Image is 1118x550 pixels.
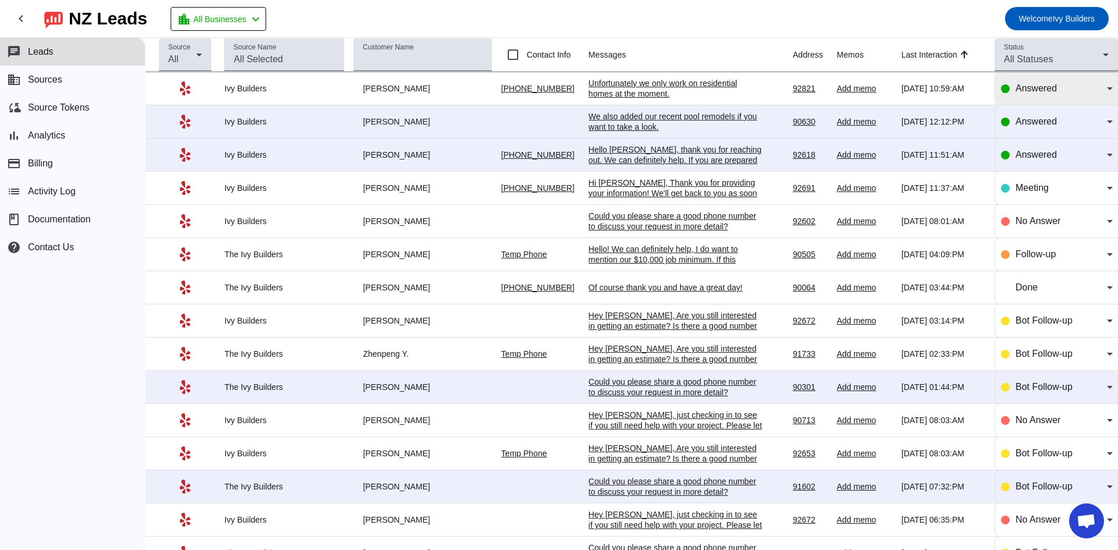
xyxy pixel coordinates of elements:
div: Ivy Builders [224,415,344,425]
span: Bot Follow-up [1016,349,1073,359]
button: All Businesses [171,7,266,31]
span: Follow-up [1016,249,1056,259]
mat-icon: chat [7,45,21,59]
div: Ivy Builders [224,116,344,127]
div: [DATE] 04:09:PM [901,249,985,260]
span: All Businesses [193,11,246,27]
a: Temp Phone [501,250,547,259]
div: [DATE] 12:12:PM [901,116,985,127]
mat-icon: business [7,73,21,87]
div: [PERSON_NAME] [353,448,491,459]
div: [DATE] 11:51:AM [901,150,985,160]
th: Messages [589,38,793,72]
span: Meeting [1016,183,1049,193]
div: [PERSON_NAME] [353,216,491,226]
span: Leads [28,47,54,57]
div: [PERSON_NAME] [353,116,491,127]
div: [PERSON_NAME] [353,415,491,425]
mat-icon: Yelp [178,181,192,195]
mat-icon: Yelp [178,446,192,460]
div: Could you please share a good phone number to discuss your request in more detail?​ [589,211,763,232]
div: 90713 [792,415,827,425]
a: [PHONE_NUMBER] [501,283,575,292]
div: 92691 [792,183,827,193]
span: Contact Us [28,242,74,253]
div: [DATE] 01:44:PM [901,382,985,392]
div: [DATE] 08:03:AM [901,448,985,459]
div: Add memo [837,183,892,193]
span: No Answer [1016,514,1060,524]
span: Analytics [28,130,65,141]
mat-icon: Yelp [178,115,192,129]
mat-icon: location_city [177,12,191,26]
span: Answered [1016,116,1057,126]
div: [DATE] 08:01:AM [901,216,985,226]
div: Add memo [837,216,892,226]
mat-icon: Yelp [178,347,192,361]
div: Add memo [837,415,892,425]
div: Ivy Builders [224,150,344,160]
div: Hello! We can definitely help, I do want to mention our $10,000 job minimum. If this sounds reaso... [589,244,763,296]
div: The Ivy Builders [224,282,344,293]
div: Hey [PERSON_NAME], Are you still interested in getting an estimate? Is there a good number to rea... [589,443,763,474]
div: 91602 [792,481,827,492]
div: Zhenpeng Y. [353,349,491,359]
a: Temp Phone [501,449,547,458]
div: The Ivy Builders [224,382,344,392]
mat-icon: Yelp [178,148,192,162]
div: [DATE] 07:32:PM [901,481,985,492]
div: Hey [PERSON_NAME], Are you still interested in getting an estimate? Is there a good number to rea... [589,343,763,375]
span: book [7,212,21,226]
div: [DATE] 03:44:PM [901,282,985,293]
mat-icon: list [7,184,21,198]
mat-icon: Yelp [178,480,192,494]
div: Hello [PERSON_NAME], thank you for reaching out. We can definitely help. If you are prepared to s... [589,144,763,197]
div: [PERSON_NAME] [353,83,491,94]
div: Ivy Builders [224,448,344,459]
span: All [168,54,179,64]
mat-label: Source Name [233,44,276,51]
mat-icon: Yelp [178,380,192,394]
div: Ivy Builders [224,315,344,326]
div: [DATE] 10:59:AM [901,83,985,94]
div: NZ Leads [69,10,147,27]
div: 90064 [792,282,827,293]
span: Ivy Builders [1019,10,1095,27]
div: We also added our recent pool remodels if you want to take a look. [589,111,763,132]
div: [DATE] 03:14:PM [901,315,985,326]
div: Could you please share a good phone number to discuss your request in more detail?​ [589,377,763,398]
div: [PERSON_NAME] [353,481,491,492]
div: Ivy Builders [224,514,344,525]
mat-icon: Yelp [178,413,192,427]
div: Of course thank you and have a great day! [589,282,763,293]
div: The Ivy Builders [224,349,344,359]
div: Hey [PERSON_NAME], Are you still interested in getting an estimate? Is there a good number to rea... [589,310,763,342]
div: Add memo [837,514,892,525]
div: 92672 [792,315,827,326]
div: Ivy Builders [224,183,344,193]
div: [DATE] 11:37:AM [901,183,985,193]
div: [DATE] 06:35:PM [901,514,985,525]
div: 92618 [792,150,827,160]
mat-icon: Yelp [178,247,192,261]
span: Source Tokens [28,102,90,113]
mat-icon: Yelp [178,214,192,228]
div: 92653 [792,448,827,459]
span: No Answer [1016,415,1060,425]
div: Add memo [837,282,892,293]
span: Bot Follow-up [1016,382,1073,392]
div: Could you please share a good phone number to discuss your request in more detail?​ [589,476,763,497]
div: 91733 [792,349,827,359]
div: The Ivy Builders [224,249,344,260]
mat-label: Customer Name [363,44,413,51]
mat-icon: Yelp [178,513,192,527]
span: Activity Log [28,186,76,197]
span: No Answer [1016,216,1060,226]
button: WelcomeIvy Builders [1005,7,1109,30]
div: 92672 [792,514,827,525]
a: [PHONE_NUMBER] [501,84,575,93]
div: [PERSON_NAME] [353,315,491,326]
a: Temp Phone [501,349,547,359]
div: Hey [PERSON_NAME], just checking in to see if you still need help with your project. Please let m... [589,410,763,452]
mat-label: Status [1004,44,1024,51]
